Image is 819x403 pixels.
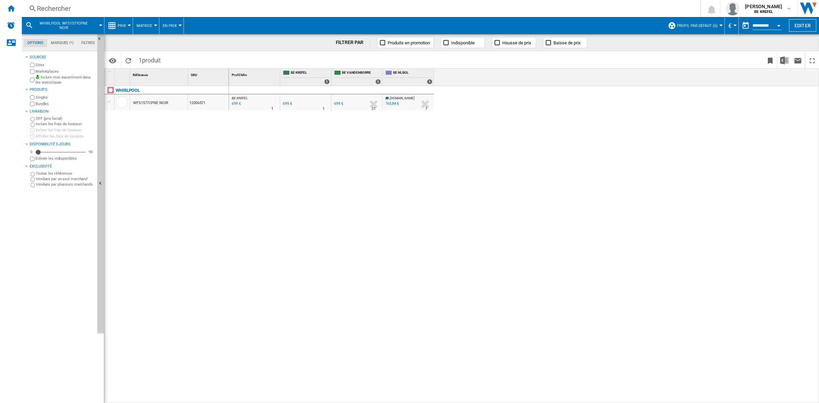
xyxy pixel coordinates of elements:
[30,134,34,139] input: Afficher les frais de livraison
[791,52,805,68] button: Envoyer ce rapport par email
[30,109,95,114] div: Livraison
[188,95,229,110] div: 12006571
[30,123,35,127] input: Inclure les frais de livraison
[116,69,130,79] div: Sort None
[554,40,580,45] span: Baisse de prix
[35,156,95,161] label: Enlever les indisponibles
[230,69,280,79] div: Profil Min Sort None
[282,100,292,107] div: 699 €
[47,39,77,47] md-tab-item: Marques (*)
[805,52,819,68] button: Plein écran
[291,70,330,76] span: BE KREFEL
[30,157,34,161] input: Afficher les frais de livraison
[131,69,188,79] div: Sort None
[35,75,40,79] img: mysite-bg-18x18.png
[393,70,432,76] span: BE NL BOL
[189,69,229,79] div: SKU Sort None
[36,121,95,127] label: Inclure les frais de livraison
[35,95,95,100] label: Singles
[36,17,98,34] button: WHIRLPOOL WFS1577CPNE NOIR
[35,62,95,68] label: Sites
[30,63,34,67] input: Sites
[24,39,47,47] md-tab-item: Options
[385,101,399,106] div: 765,84 €
[342,70,381,76] span: BE VANDENBORRE
[425,105,427,112] div: Délai de livraison : 7 jours
[728,17,735,34] div: €
[427,79,432,84] div: 1 offers sold by BE NL BOL
[30,128,34,132] input: Inclure les frais de livraison
[384,69,434,86] div: BE NL BOL 1 offers sold by BE NL BOL
[271,105,273,112] div: Délai de livraison : 1 jour
[133,73,148,77] span: Référence
[136,17,156,34] button: Matrice
[30,69,34,74] input: Marketplaces
[35,134,95,139] label: Afficher les frais de livraison
[232,96,248,100] span: BE KREFEL
[334,101,343,106] div: 699 €
[677,24,718,28] span: Profil par défaut (6)
[163,17,180,34] div: En Prix
[777,52,791,68] button: Télécharger au format Excel
[30,76,34,84] input: Inclure mon assortiment dans les statistiques
[322,105,325,112] div: Délai de livraison : 1 jour
[30,183,35,187] input: Vendues par plusieurs marchands
[36,171,95,176] label: Toutes les références
[36,21,91,30] span: WHIRLPOOL WFS1577CPNE NOIR
[106,54,119,67] button: Options
[30,102,34,106] input: Bundles
[441,37,485,48] button: Indisponible
[30,172,35,176] input: Toutes les références
[142,57,161,64] span: produit
[163,24,177,28] span: En Prix
[789,19,816,32] button: Editer
[333,100,343,107] div: 699 €
[30,117,35,121] input: OFF (prix facial)
[492,37,536,48] button: Hausse de prix
[333,69,382,86] div: BE VANDENBORRE 1 offers sold by BE VANDENBORRE
[283,101,292,106] div: 699 €
[451,40,475,45] span: Indisponible
[30,142,95,147] div: Disponibilité 5 Jours
[30,55,95,60] div: Sources
[726,2,739,15] img: profile.jpg
[35,75,95,85] label: Inclure mon assortiment dans les statistiques
[388,40,430,45] span: Produits en promotion
[131,69,188,79] div: Référence Sort None
[390,96,415,100] span: [DOMAIN_NAME]
[30,95,34,100] input: Singles
[25,17,101,34] div: WHIRLPOOL WFS1577CPNE NOIR
[191,73,197,77] span: SKU
[35,69,95,74] label: Marketplaces
[36,116,95,121] label: OFF (prix facial)
[282,69,331,86] div: BE KREFEL 1 offers sold by BE KREFEL
[728,22,732,29] span: €
[35,101,95,106] label: Bundles
[336,39,371,46] div: FILTRER PAR
[780,56,788,64] img: excel-24x24.png
[30,87,95,92] div: Produits
[324,79,330,84] div: 1 offers sold by BE KREFEL
[37,4,682,13] div: Rechercher
[29,149,34,155] div: 0
[231,100,241,107] div: Mise à jour : mercredi 20 août 2025 10:30
[116,86,140,95] div: Cliquez pour filtrer sur cette marque
[725,17,739,34] md-menu: Currency
[36,182,95,187] label: Vendues par plusieurs marchands
[97,34,104,333] button: Masquer
[77,39,99,47] md-tab-item: Filtres
[87,149,95,155] div: 90
[745,3,782,10] span: [PERSON_NAME]
[754,10,773,14] b: BE KREFEL
[773,18,785,31] button: Open calendar
[135,52,164,67] span: 1
[377,37,434,48] button: Produits en promotion
[118,24,126,28] span: Prix
[502,40,531,45] span: Hausse de prix
[7,21,15,29] img: alerts-logo.svg
[372,105,376,112] div: Délai de livraison : 21 jours
[763,52,777,68] button: Créer un favoris
[230,69,280,79] div: Sort None
[232,73,247,77] span: Profil Min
